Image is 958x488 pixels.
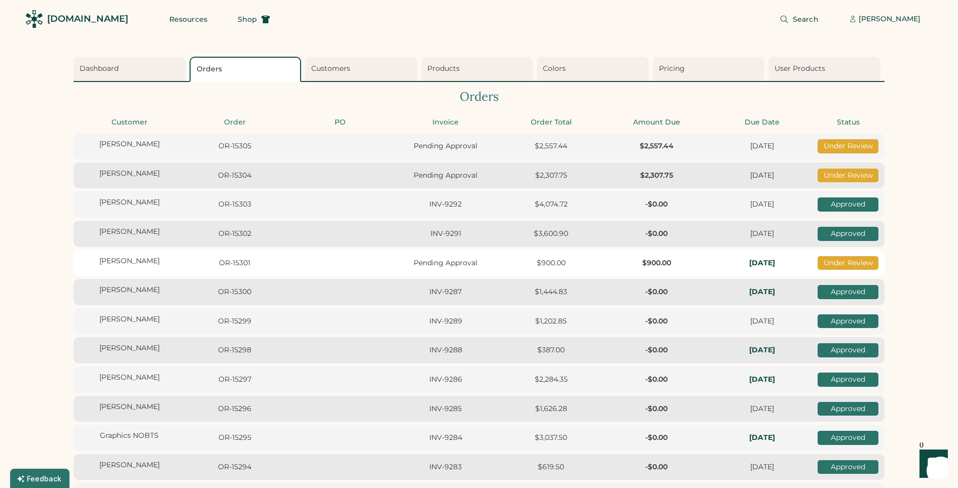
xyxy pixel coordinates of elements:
div: [DATE] [712,404,812,414]
div: User Products [775,64,877,74]
div: INV-9292 [396,199,495,210]
div: PO [290,117,390,128]
div: [DATE] [712,229,812,239]
iframe: Front Chat [910,442,953,486]
div: -$0.00 [607,375,706,385]
div: OR-15296 [185,404,284,414]
div: INV-9291 [396,229,495,239]
div: -$0.00 [607,287,706,297]
div: Approved [818,343,878,357]
div: $3,600.90 [501,229,601,239]
div: Approved [818,227,878,241]
div: [DOMAIN_NAME] [47,13,128,25]
div: In-Hands: Sun, Sep 7, 2025 [712,375,812,385]
div: Customers [311,64,414,74]
div: $619.50 [501,462,601,472]
div: OR-15295 [185,433,284,443]
div: OR-15303 [185,199,284,210]
div: INV-9284 [396,433,495,443]
button: Shop [226,9,282,29]
div: Colors [543,64,646,74]
div: OR-15298 [185,345,284,355]
div: -$0.00 [607,316,706,327]
div: [PERSON_NAME] [80,402,179,412]
div: $2,557.44 [501,141,601,151]
div: [DATE] [712,316,812,327]
div: In-Hands: Thu, Sep 4, 2025 [712,287,812,297]
div: Pending Approval [396,171,495,181]
div: [PERSON_NAME] [80,373,179,383]
div: Under Review [818,169,878,183]
div: -$0.00 [607,199,706,210]
div: Products [427,64,530,74]
div: Pending Approval [396,141,495,151]
div: OR-15304 [185,171,284,181]
div: Pricing [659,64,762,74]
div: Orders [73,88,885,105]
div: In-Hands: Thu, Sep 4, 2025 [712,345,812,355]
div: $1,444.83 [501,287,601,297]
div: $387.00 [501,345,601,355]
div: $2,307.75 [607,171,706,181]
div: $3,037.50 [501,433,601,443]
span: Shop [238,16,257,23]
div: [DATE] [712,141,812,151]
button: Search [767,9,831,29]
div: INV-9283 [396,462,495,472]
div: OR-15302 [185,229,284,239]
div: [PERSON_NAME] [80,314,179,324]
div: $1,626.28 [501,404,601,414]
div: Orders [197,64,298,74]
div: [PERSON_NAME] [80,169,179,179]
div: OR-15294 [185,462,284,472]
div: -$0.00 [607,404,706,414]
div: [PERSON_NAME] [80,139,179,149]
div: Pending Approval [396,258,495,268]
div: INV-9285 [396,404,495,414]
div: $2,307.75 [501,171,601,181]
div: In-Hands: Mon, Sep 8, 2025 [712,258,812,268]
img: Rendered Logo - Screens [25,10,43,28]
div: [PERSON_NAME] [859,14,920,24]
div: Under Review [818,256,878,270]
div: [DATE] [712,199,812,210]
div: INV-9289 [396,316,495,327]
div: INV-9286 [396,375,495,385]
div: Approved [818,314,878,329]
div: Customer [80,117,179,128]
div: $2,557.44 [607,141,706,151]
div: In-Hands: Thu, Sep 11, 2025 [712,433,812,443]
div: Due Date [712,117,812,128]
div: [PERSON_NAME] [80,343,179,353]
div: Approved [818,197,878,212]
button: Resources [157,9,219,29]
div: $900.00 [607,258,706,268]
div: [PERSON_NAME] [80,227,179,237]
div: $4,074.72 [501,199,601,210]
div: -$0.00 [607,462,706,472]
div: $2,284.35 [501,375,601,385]
div: Under Review [818,139,878,153]
div: Approved [818,402,878,416]
div: Invoice [396,117,495,128]
div: Amount Due [607,117,706,128]
div: [PERSON_NAME] [80,460,179,470]
div: -$0.00 [607,229,706,239]
div: INV-9288 [396,345,495,355]
div: [PERSON_NAME] [80,197,179,208]
div: -$0.00 [607,345,706,355]
div: -$0.00 [607,433,706,443]
div: [PERSON_NAME] [80,285,179,295]
div: [DATE] [712,462,812,472]
div: INV-9287 [396,287,495,297]
div: Dashboard [80,64,182,74]
div: Graphics NOBTS [80,431,179,441]
div: OR-15305 [185,141,284,151]
div: Approved [818,431,878,445]
div: OR-15299 [185,316,284,327]
div: [DATE] [712,171,812,181]
div: Approved [818,460,878,474]
span: Search [793,16,819,23]
div: Order [185,117,284,128]
div: [PERSON_NAME] [80,256,179,266]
